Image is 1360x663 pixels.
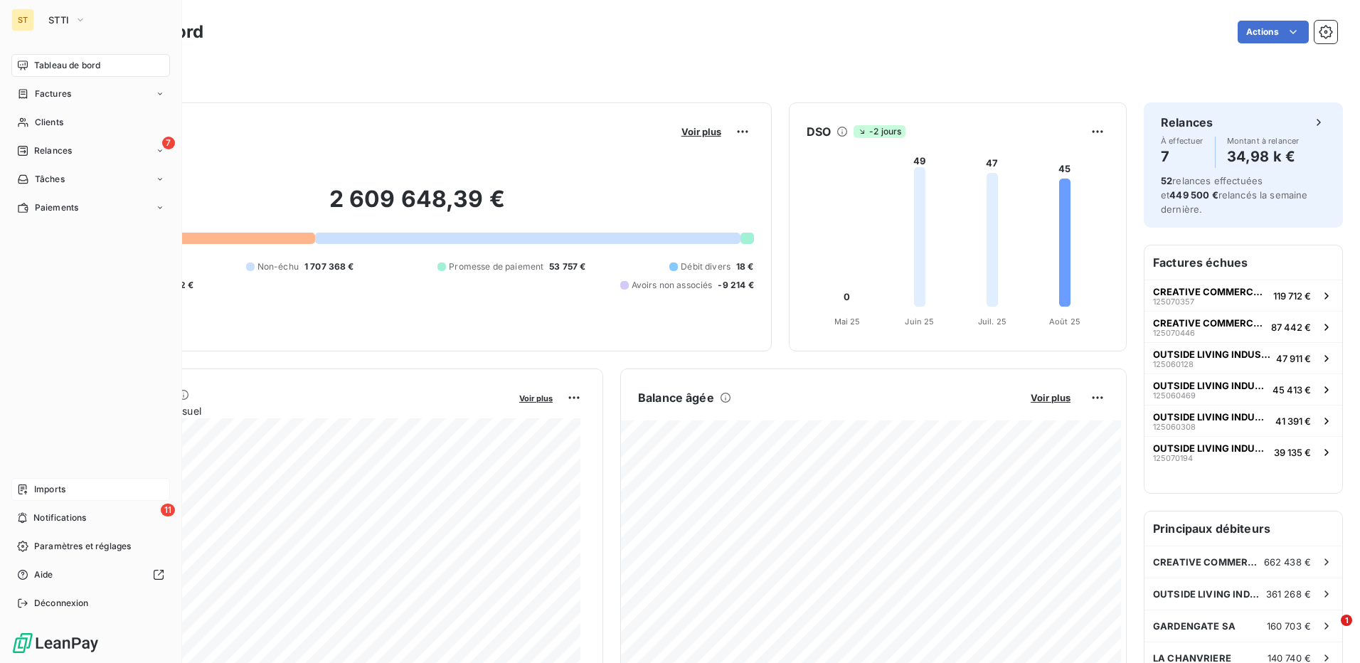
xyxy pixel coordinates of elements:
span: Avoirs non associés [632,279,713,292]
h6: Factures échues [1144,245,1342,280]
span: CREATIVE COMMERCE PARTNERS [1153,317,1265,329]
span: CREATIVE COMMERCE PARTNERS [1153,556,1264,568]
span: 1 707 368 € [304,260,354,273]
h6: Principaux débiteurs [1144,511,1342,546]
button: CREATIVE COMMERCE PARTNERS12507044687 442 € [1144,311,1342,342]
span: Non-échu [257,260,299,273]
h6: Balance âgée [638,389,714,406]
span: 125070446 [1153,329,1195,337]
button: OUTSIDE LIVING INDUSTRIES FRAN12507019439 135 € [1144,436,1342,467]
span: GARDENGATE SA [1153,620,1236,632]
span: Notifications [33,511,86,524]
span: 1 [1341,615,1352,626]
button: OUTSIDE LIVING INDUSTRIES FRAN12506030841 391 € [1144,405,1342,436]
iframe: Intercom live chat [1312,615,1346,649]
span: Clients [35,116,63,129]
span: OUTSIDE LIVING INDUSTRIES FRAN [1153,588,1266,600]
a: Clients [11,111,170,134]
button: OUTSIDE LIVING INDUSTRIES FRAN12506046945 413 € [1144,373,1342,405]
button: Voir plus [515,391,557,404]
span: Voir plus [681,126,721,137]
tspan: Août 25 [1049,317,1080,327]
span: Tableau de bord [34,59,100,72]
span: Chiffre d'affaires mensuel [80,403,509,418]
span: OUTSIDE LIVING INDUSTRIES FRAN [1153,411,1270,423]
span: 449 500 € [1169,189,1218,201]
button: Voir plus [677,125,726,138]
span: Factures [35,87,71,100]
span: Déconnexion [34,597,89,610]
span: 662 438 € [1264,556,1311,568]
span: relances effectuées et relancés la semaine dernière. [1161,175,1308,215]
a: Aide [11,563,170,586]
span: 45 413 € [1273,384,1311,396]
span: CREATIVE COMMERCE PARTNERS [1153,286,1268,297]
span: Voir plus [1031,392,1071,403]
span: 125060308 [1153,423,1196,431]
span: 125060128 [1153,360,1194,368]
span: OUTSIDE LIVING INDUSTRIES FRAN [1153,380,1267,391]
button: OUTSIDE LIVING INDUSTRIES FRAN12506012847 911 € [1144,342,1342,373]
span: 11 [161,504,175,516]
button: Actions [1238,21,1309,43]
span: 18 € [736,260,754,273]
span: OUTSIDE LIVING INDUSTRIES FRAN [1153,442,1268,454]
a: Paramètres et réglages [11,535,170,558]
a: Paiements [11,196,170,219]
span: Tâches [35,173,65,186]
div: ST [11,9,34,31]
span: Débit divers [681,260,731,273]
h4: 7 [1161,145,1204,168]
h2: 2 609 648,39 € [80,185,754,228]
a: Tâches [11,168,170,191]
span: Promesse de paiement [449,260,543,273]
span: Relances [34,144,72,157]
span: Paiements [35,201,78,214]
a: 7Relances [11,139,170,162]
tspan: Juin 25 [905,317,934,327]
span: Imports [34,483,65,496]
span: 125070194 [1153,454,1193,462]
span: Montant à relancer [1227,137,1300,145]
span: 119 712 € [1273,290,1311,302]
span: 361 268 € [1266,588,1311,600]
tspan: Mai 25 [834,317,860,327]
a: Tableau de bord [11,54,170,77]
span: 87 442 € [1271,322,1311,333]
tspan: Juil. 25 [978,317,1006,327]
span: OUTSIDE LIVING INDUSTRIES FRAN [1153,349,1270,360]
span: 125070357 [1153,297,1194,306]
span: Paramètres et réglages [34,540,131,553]
h6: Relances [1161,114,1213,131]
span: 125060469 [1153,391,1196,400]
span: 160 703 € [1267,620,1311,632]
h6: DSO [807,123,831,140]
span: -2 jours [854,125,905,138]
span: Voir plus [519,393,553,403]
a: Imports [11,478,170,501]
h4: 34,98 k € [1227,145,1300,168]
img: Logo LeanPay [11,632,100,654]
span: Aide [34,568,53,581]
span: 52 [1161,175,1172,186]
span: 47 911 € [1276,353,1311,364]
span: 39 135 € [1274,447,1311,458]
span: -9 214 € [718,279,753,292]
span: 41 391 € [1275,415,1311,427]
span: STTI [48,14,69,26]
button: CREATIVE COMMERCE PARTNERS125070357119 712 € [1144,280,1342,311]
span: 7 [162,137,175,149]
span: 53 757 € [549,260,585,273]
a: Factures [11,83,170,105]
button: Voir plus [1026,391,1075,404]
span: À effectuer [1161,137,1204,145]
